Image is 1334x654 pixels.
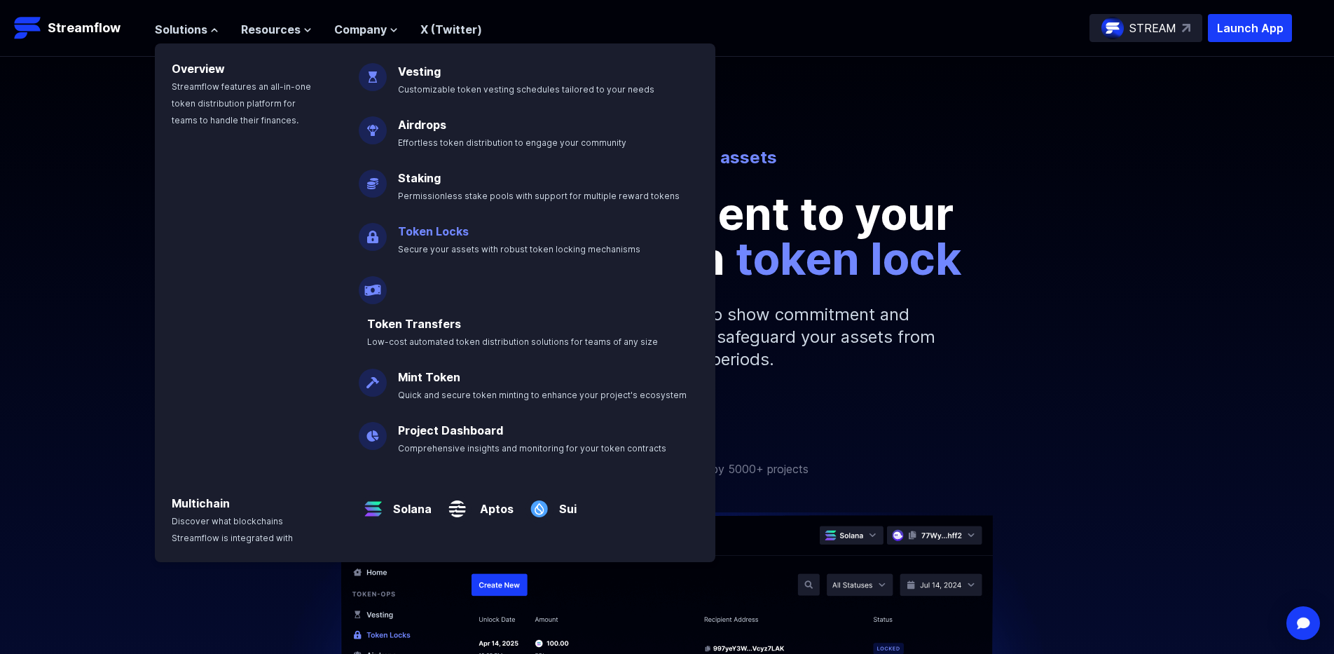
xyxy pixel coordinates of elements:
span: Discover what blockchains Streamflow is integrated with [172,516,293,543]
button: Solutions [155,21,219,38]
a: Token Locks [398,224,469,238]
button: Launch App [1208,14,1292,42]
a: Project Dashboard [398,423,503,437]
img: Mint Token [359,357,387,397]
a: Airdrops [398,118,446,132]
img: Payroll [359,265,387,304]
a: Sui [553,489,577,517]
button: Resources [241,21,312,38]
span: Effortless token distribution to engage your community [398,137,626,148]
img: top-right-arrow.svg [1182,24,1190,32]
span: Customizable token vesting schedules tailored to your needs [398,84,654,95]
span: Secure your assets with robust token locking mechanisms [398,244,640,254]
img: Aptos [443,484,472,523]
img: Solana [359,484,387,523]
span: Low-cost automated token distribution solutions for teams of any size [367,336,658,347]
button: Company [334,21,398,38]
p: Streamflow [48,18,121,38]
img: Staking [359,158,387,198]
div: Open Intercom Messenger [1286,606,1320,640]
a: Aptos [472,489,514,517]
a: Overview [172,62,225,76]
img: Streamflow Logo [14,14,42,42]
a: Mint Token [398,370,460,384]
a: Streamflow [14,14,141,42]
img: Project Dashboard [359,411,387,450]
img: streamflow-logo-circle.png [1101,17,1124,39]
a: Multichain [172,496,230,510]
img: Vesting [359,52,387,91]
img: Airdrops [359,105,387,144]
span: Solutions [155,21,207,38]
a: Vesting [398,64,441,79]
a: STREAM [1089,14,1202,42]
a: Solana [387,489,432,517]
span: Streamflow features an all-in-one token distribution platform for teams to handle their finances. [172,81,311,125]
img: Token Locks [359,212,387,251]
a: Token Transfers [367,317,461,331]
img: Sui [525,484,553,523]
span: Quick and secure token minting to enhance your project's ecosystem [398,390,687,400]
a: X (Twitter) [420,22,482,36]
span: token lock [736,231,962,285]
p: STREAM [1129,20,1176,36]
p: Trusted by 5000+ projects [668,461,809,477]
a: Staking [398,171,441,185]
span: Permissionless stake pools with support for multiple reward tokens [398,191,680,201]
span: Comprehensive insights and monitoring for your token contracts [398,443,666,454]
span: Resources [241,21,301,38]
span: Company [334,21,387,38]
